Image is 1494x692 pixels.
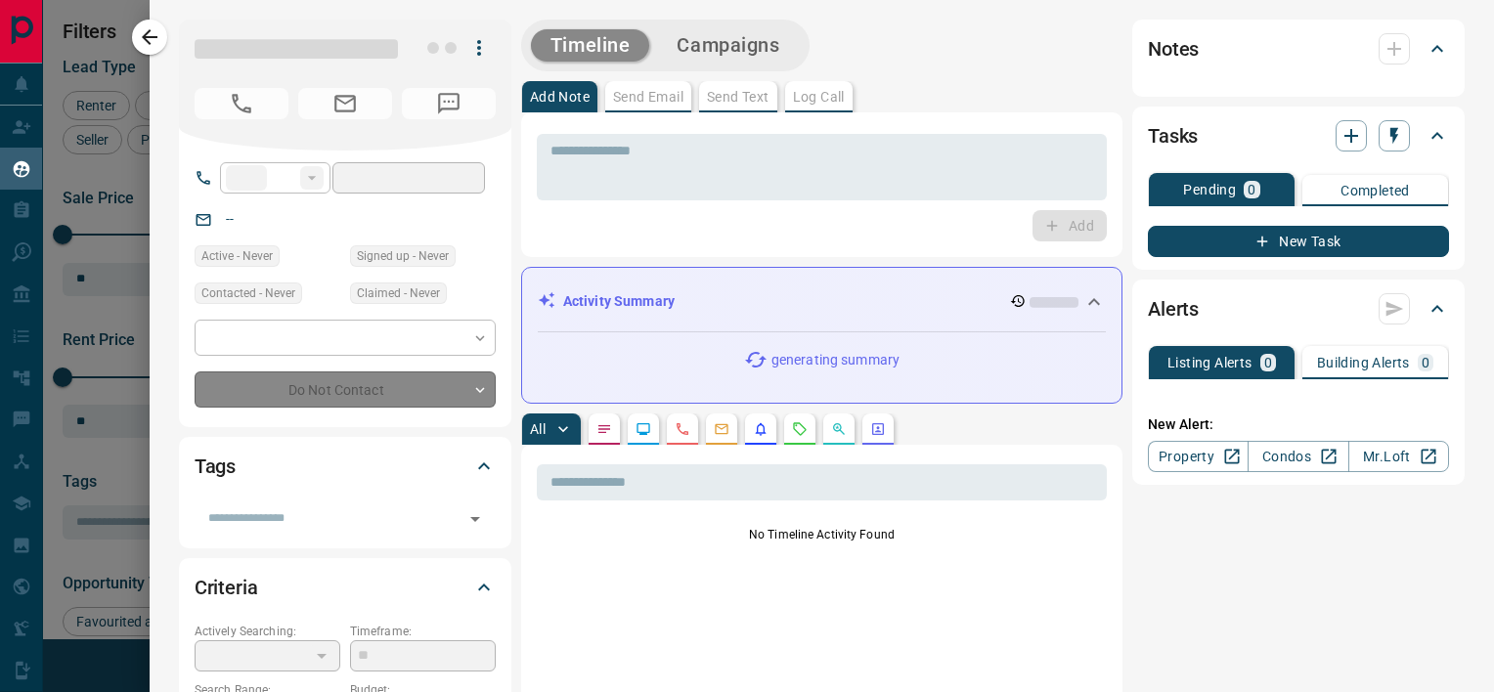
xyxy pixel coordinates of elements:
p: Completed [1340,184,1410,197]
button: Timeline [531,29,650,62]
svg: Requests [792,421,808,437]
div: Activity Summary [538,283,1106,320]
h2: Notes [1148,33,1199,65]
p: generating summary [771,350,900,370]
p: All [530,422,546,436]
span: No Number [195,88,288,119]
svg: Lead Browsing Activity [636,421,651,437]
h2: Criteria [195,572,258,603]
a: Condos [1248,441,1348,472]
span: Claimed - Never [357,283,440,303]
p: Actively Searching: [195,623,340,640]
h2: Tags [195,451,236,482]
p: 0 [1422,356,1429,369]
p: Building Alerts [1317,356,1410,369]
p: No Timeline Activity Found [537,526,1107,543]
p: 0 [1264,356,1272,369]
div: Tags [195,443,496,490]
p: 0 [1248,183,1255,196]
p: Pending [1183,183,1236,196]
p: Listing Alerts [1167,356,1252,369]
div: Alerts [1148,285,1449,332]
svg: Agent Actions [870,421,886,437]
span: Signed up - Never [357,246,449,266]
p: Add Note [530,90,590,104]
h2: Tasks [1148,120,1198,151]
span: Contacted - Never [201,283,295,303]
svg: Opportunities [831,421,847,437]
button: Open [461,505,489,533]
button: Campaigns [657,29,799,62]
div: Tasks [1148,112,1449,159]
svg: Emails [714,421,729,437]
div: Notes [1148,25,1449,72]
div: Criteria [195,564,496,611]
a: -- [226,211,234,227]
svg: Calls [675,421,690,437]
a: Property [1148,441,1249,472]
span: No Number [402,88,496,119]
span: Active - Never [201,246,273,266]
div: Do Not Contact [195,371,496,408]
button: New Task [1148,226,1449,257]
a: Mr.Loft [1348,441,1449,472]
h2: Alerts [1148,293,1199,324]
p: Timeframe: [350,623,496,640]
p: New Alert: [1148,414,1449,435]
span: No Email [298,88,392,119]
svg: Listing Alerts [753,421,769,437]
svg: Notes [596,421,612,437]
p: Activity Summary [563,291,675,312]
